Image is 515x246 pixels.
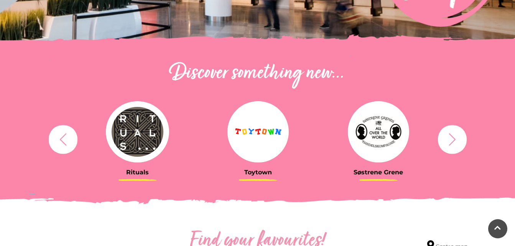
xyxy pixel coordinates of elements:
[204,101,313,176] a: Toytown
[83,169,192,176] h3: Rituals
[204,169,313,176] h3: Toytown
[324,169,433,176] h3: Søstrene Grene
[83,101,192,176] a: Rituals
[324,101,433,176] a: Søstrene Grene
[45,61,471,86] h2: Discover something new...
